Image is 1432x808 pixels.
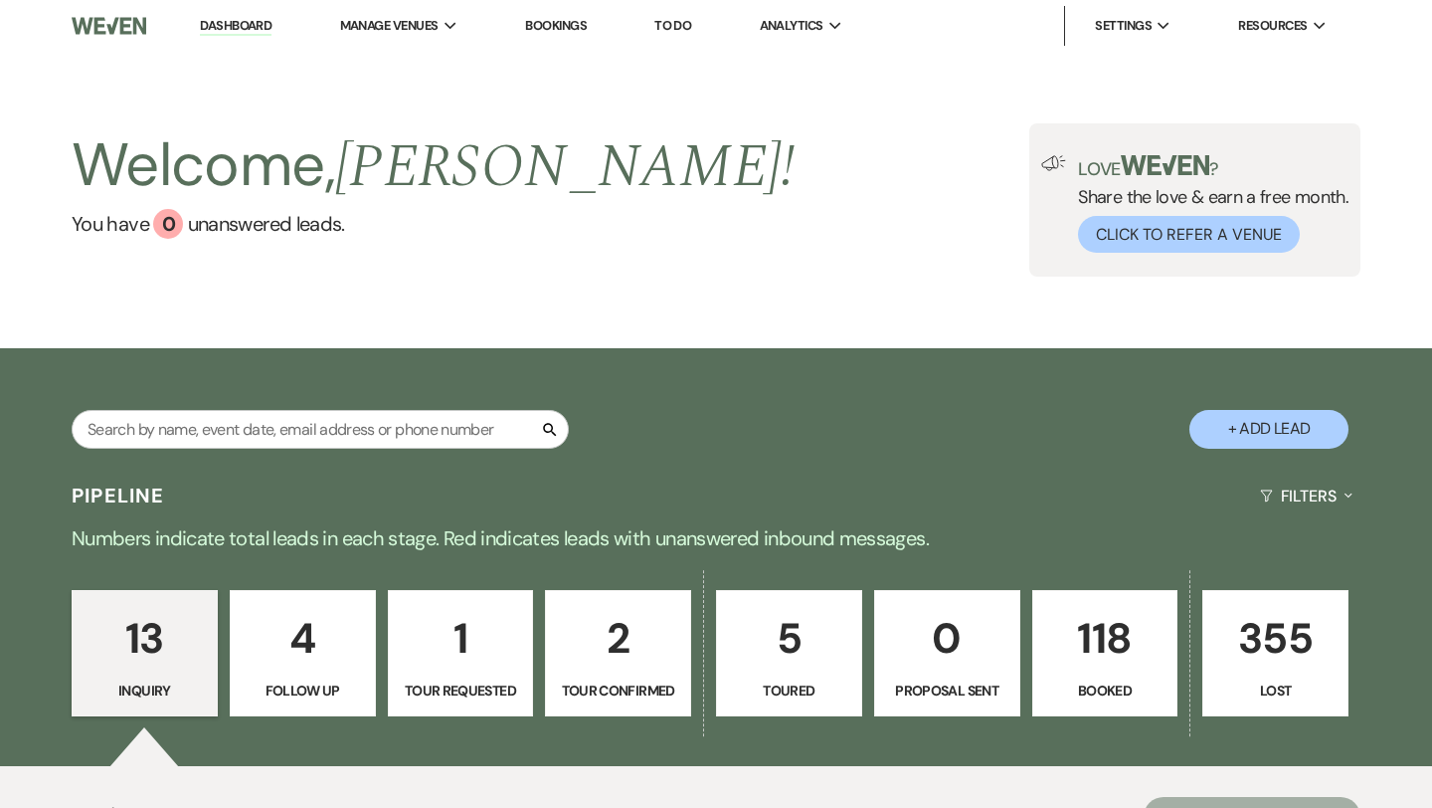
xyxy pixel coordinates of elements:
[230,590,376,717] a: 4Follow Up
[760,16,823,36] span: Analytics
[729,680,849,702] p: Toured
[887,680,1007,702] p: Proposal Sent
[200,17,271,36] a: Dashboard
[1189,410,1348,449] button: + Add Lead
[1095,16,1152,36] span: Settings
[72,410,569,449] input: Search by name, event date, email address or phone number
[85,680,205,702] p: Inquiry
[729,605,849,672] p: 5
[1078,216,1300,253] button: Click to Refer a Venue
[335,121,795,213] span: [PERSON_NAME] !
[72,590,218,717] a: 13Inquiry
[388,590,534,717] a: 1Tour Requested
[1066,155,1348,253] div: Share the love & earn a free month.
[716,590,862,717] a: 5Toured
[72,5,146,47] img: Weven Logo
[1078,155,1348,178] p: Love ?
[558,680,678,702] p: Tour Confirmed
[72,123,795,209] h2: Welcome,
[525,17,587,34] a: Bookings
[340,16,439,36] span: Manage Venues
[243,605,363,672] p: 4
[1041,155,1066,171] img: loud-speaker-illustration.svg
[1252,470,1360,522] button: Filters
[153,209,183,239] div: 0
[545,590,691,717] a: 2Tour Confirmed
[72,209,795,239] a: You have 0 unanswered leads.
[874,590,1020,717] a: 0Proposal Sent
[1121,155,1209,175] img: weven-logo-green.svg
[1215,680,1336,702] p: Lost
[1238,16,1307,36] span: Resources
[558,605,678,672] p: 2
[1032,590,1178,717] a: 118Booked
[85,605,205,672] p: 13
[1045,680,1165,702] p: Booked
[1202,590,1348,717] a: 355Lost
[887,605,1007,672] p: 0
[1215,605,1336,672] p: 355
[72,482,165,509] h3: Pipeline
[401,680,521,702] p: Tour Requested
[1045,605,1165,672] p: 118
[654,17,691,34] a: To Do
[243,680,363,702] p: Follow Up
[401,605,521,672] p: 1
